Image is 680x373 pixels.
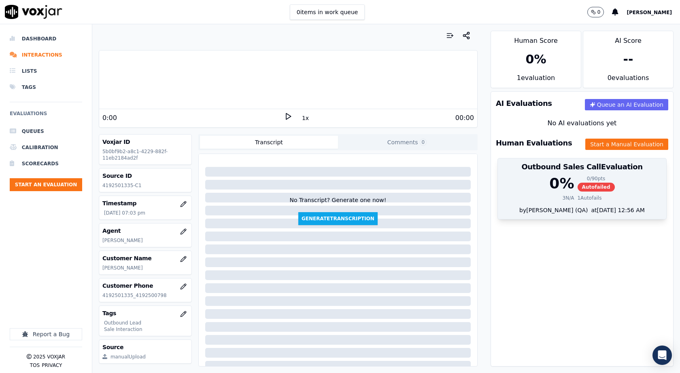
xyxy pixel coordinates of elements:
[10,156,82,172] a: Scorecards
[102,227,188,235] h3: Agent
[10,178,82,191] button: Start an Evaluation
[102,237,188,244] p: [PERSON_NAME]
[102,138,188,146] h3: Voxjar ID
[10,123,82,139] a: Queues
[578,183,615,192] span: Autofailed
[498,206,666,219] div: by [PERSON_NAME] (QA)
[583,31,673,46] div: AI Score
[10,109,82,123] h6: Evaluations
[10,79,82,95] a: Tags
[587,7,612,17] button: 0
[623,52,633,67] div: --
[102,199,188,207] h3: Timestamp
[200,136,338,149] button: Transcript
[104,210,188,216] p: [DATE] 07:03 pm
[587,7,604,17] button: 0
[420,139,427,146] span: 0
[102,309,188,317] h3: Tags
[290,4,365,20] button: 0items in work queue
[102,172,188,180] h3: Source ID
[577,195,601,201] div: 1 Autofails
[300,112,310,124] button: 1x
[102,113,117,123] div: 0:00
[30,362,40,369] button: TOS
[10,139,82,156] a: Calibration
[102,292,188,299] p: 4192501335_4192500798
[585,99,668,110] button: Queue an AI Evaluation
[289,196,386,212] div: No Transcript? Generate one now!
[627,7,680,17] button: [PERSON_NAME]
[10,63,82,79] a: Lists
[104,326,188,333] p: Sale Interaction
[496,139,572,147] h3: Human Evaluations
[588,206,645,214] div: at [DATE] 12:56 AM
[455,113,474,123] div: 00:00
[491,73,581,88] div: 1 evaluation
[338,136,476,149] button: Comments
[10,47,82,63] a: Interactions
[491,31,581,46] div: Human Score
[102,148,188,161] p: 5b0bf9b2-a8c1-4229-882f-11eb2184ad2f
[583,73,673,88] div: 0 evaluation s
[627,10,672,15] span: [PERSON_NAME]
[10,31,82,47] a: Dashboard
[526,52,546,67] div: 0 %
[102,254,188,262] h3: Customer Name
[5,5,62,19] img: voxjar logo
[597,9,601,15] p: 0
[102,282,188,290] h3: Customer Phone
[496,100,552,107] h3: AI Evaluations
[102,343,188,351] h3: Source
[503,163,661,171] h3: Outbound Sales Call Evaluation
[102,182,188,189] p: 4192501335-C1
[298,212,378,225] button: GenerateTranscription
[578,175,615,182] div: 0 / 90 pts
[652,346,672,365] div: Open Intercom Messenger
[549,175,574,192] div: 0 %
[563,195,574,201] div: 3 N/A
[110,354,146,360] div: manualUpload
[104,320,188,326] p: Outbound Lead
[102,265,188,271] p: [PERSON_NAME]
[33,354,65,360] p: 2025 Voxjar
[10,328,82,340] button: Report a Bug
[42,362,62,369] button: Privacy
[497,118,667,128] div: No AI evaluations yet
[585,139,668,150] button: Start a Manual Evaluation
